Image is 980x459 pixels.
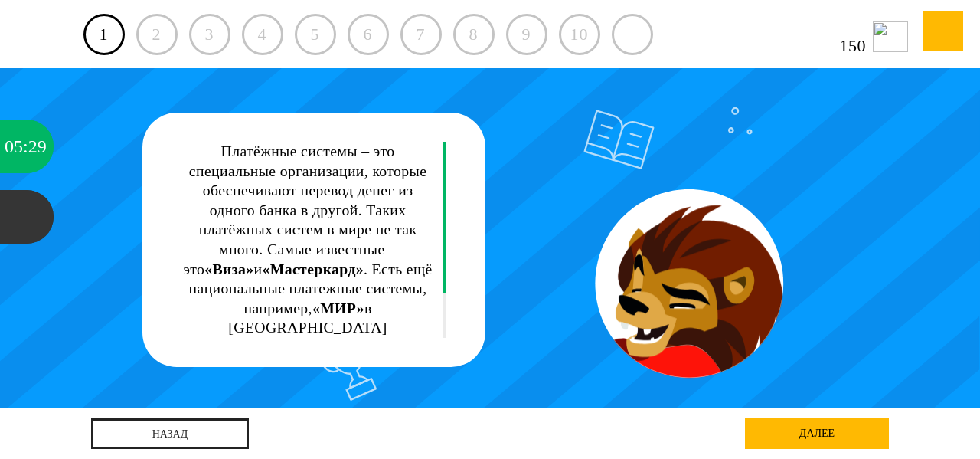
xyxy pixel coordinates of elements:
div: 4 [242,14,283,55]
div: 29 [28,120,47,173]
a: назад [91,418,249,449]
div: 9 [506,14,547,55]
strong: «Мастеркард» [263,261,364,277]
div: 10 [559,14,600,55]
strong: «Виза» [204,261,253,277]
div: 7 [400,14,442,55]
strong: «МИР» [312,300,364,316]
div: далее [745,418,889,449]
div: 2 [136,14,178,55]
span: 150 [840,38,867,54]
img: icon-cash.svg [873,21,908,52]
div: 3 [189,14,230,55]
div: 05 [5,120,23,173]
div: Платёжные системы – это специальные организации, которые обеспечивают перевод денег из одного бан... [181,142,435,436]
div: Нажми на ГЛАЗ, чтобы скрыть текст и посмотреть картинку полностью [447,121,476,150]
div: : [23,120,28,173]
a: 1 [83,14,125,55]
div: 8 [453,14,495,55]
div: 5 [295,14,336,55]
div: 6 [348,14,389,55]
